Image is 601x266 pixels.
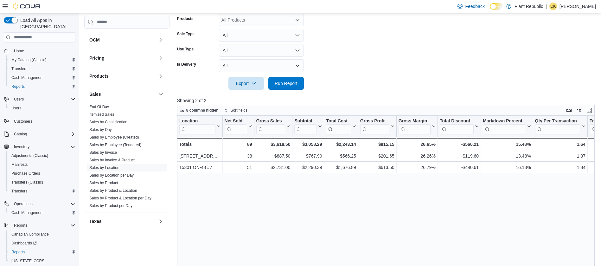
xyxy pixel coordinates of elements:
div: 16.13% [483,164,531,171]
a: Transfers (Classic) [9,178,46,186]
a: End Of Day [89,105,109,109]
h3: OCM [89,37,100,43]
span: Transfers [11,66,27,71]
button: Location [179,118,221,134]
span: Manifests [9,161,75,168]
button: Total Discount [440,118,479,134]
button: Qty Per Transaction [535,118,585,134]
div: $566.25 [326,152,356,160]
a: Customers [11,118,35,125]
div: 13.48% [483,152,531,160]
div: Chilufya Kangwa [549,3,557,10]
button: Transfers [6,64,78,73]
button: Sort fields [222,107,250,114]
span: Catalog [14,132,27,137]
span: Cash Management [9,209,75,217]
button: Reports [6,248,78,256]
a: Cash Management [9,74,46,81]
span: CK [551,3,556,10]
div: 26.26% [399,152,436,160]
button: Pricing [89,55,156,61]
button: Taxes [89,218,156,224]
div: 89 [224,140,252,148]
span: Home [14,49,24,54]
a: Dashboards [9,239,39,247]
a: Home [11,47,27,55]
button: Inventory [11,143,32,151]
div: 26.79% [399,164,436,171]
div: $3,058.29 [294,140,322,148]
span: Canadian Compliance [11,232,49,237]
span: Inventory [11,143,75,151]
div: Sales [84,103,169,212]
a: Adjustments (Classic) [9,152,51,159]
button: Subtotal [294,118,322,134]
span: Dashboards [9,239,75,247]
button: Catalog [11,130,29,138]
button: Gross Margin [399,118,436,134]
span: Users [11,106,21,111]
span: Cash Management [11,75,43,80]
div: 1.64 [535,140,585,148]
button: Products [157,72,164,80]
span: Sales by Location [89,165,119,170]
a: Reports [9,83,27,90]
div: Location [179,118,215,134]
div: 15301 ON-48 #7 [179,164,221,171]
button: Markdown Percent [483,118,531,134]
div: Total Discount [440,118,474,134]
span: Export [232,77,260,90]
button: [US_STATE] CCRS [6,256,78,265]
div: $1,676.89 [326,164,356,171]
label: Sale Type [177,31,195,36]
a: Sales by Day [89,127,112,132]
button: Reports [6,82,78,91]
span: Transfers (Classic) [11,180,43,185]
span: Sales by Location per Day [89,173,134,178]
span: Feedback [465,3,484,10]
span: Sales by Invoice & Product [89,158,135,163]
div: Gross Margin [399,118,431,124]
a: Sales by Product & Location per Day [89,196,151,200]
div: Subtotal [294,118,317,124]
button: Users [1,95,78,104]
button: Reports [11,222,30,229]
button: Canadian Compliance [6,230,78,239]
span: Dashboards [11,241,37,246]
h3: Sales [89,91,101,97]
div: -$560.21 [440,140,479,148]
span: Reports [9,83,75,90]
a: [US_STATE] CCRS [9,257,47,265]
button: 8 columns hidden [177,107,221,114]
a: Transfers [9,65,30,73]
button: Gross Sales [256,118,290,134]
span: Cash Management [9,74,75,81]
p: Plant Republic [515,3,543,10]
button: Purchase Orders [6,169,78,178]
span: Itemized Sales [89,112,114,117]
div: Gross Sales [256,118,285,124]
button: Pricing [157,54,164,62]
button: Sales [157,90,164,98]
a: Reports [9,248,27,256]
div: 51 [224,164,252,171]
div: 1.84 [535,164,585,171]
div: Gross Profit [360,118,389,134]
span: Transfers [9,65,75,73]
div: Gross Profit [360,118,389,124]
button: OCM [89,37,156,43]
a: Sales by Invoice & Product [89,158,135,162]
h3: Pricing [89,55,104,61]
button: Users [11,95,26,103]
span: Manifests [11,162,28,167]
div: Total Cost [326,118,351,134]
span: Operations [14,201,33,206]
div: Subtotal [294,118,317,134]
label: Products [177,16,194,21]
button: Display options [575,107,583,114]
div: Totals [179,140,221,148]
div: $2,290.39 [294,164,322,171]
div: Gross Margin [399,118,431,134]
a: Dashboards [6,239,78,248]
